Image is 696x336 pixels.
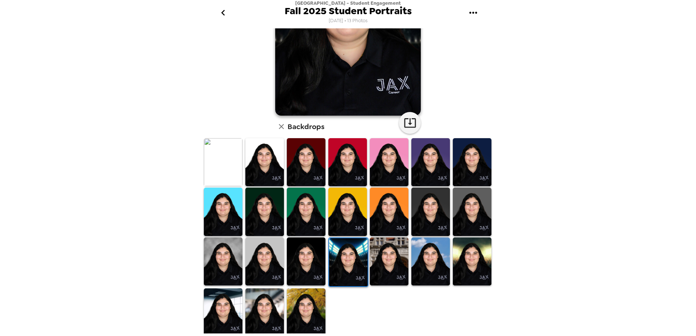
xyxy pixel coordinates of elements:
span: Fall 2025 Student Portraits [285,6,412,16]
h6: Backdrops [288,121,324,132]
button: gallery menu [461,1,485,25]
span: [DATE] • 13 Photos [329,16,368,26]
button: go back [211,1,235,25]
img: Original [204,138,242,187]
